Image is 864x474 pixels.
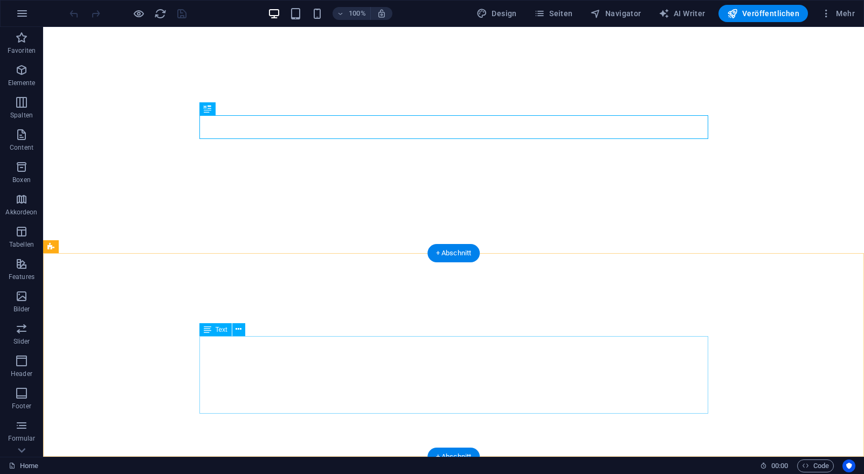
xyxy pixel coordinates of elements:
[476,8,517,19] span: Design
[8,46,36,55] p: Favoriten
[427,448,480,466] div: + Abschnitt
[534,8,573,19] span: Seiten
[132,7,145,20] button: Klicke hier, um den Vorschau-Modus zu verlassen
[779,462,780,470] span: :
[13,305,30,313] p: Bilder
[333,7,371,20] button: 100%
[727,8,799,19] span: Veröffentlichen
[12,402,31,410] p: Footer
[11,370,32,378] p: Header
[842,459,855,472] button: Usercentrics
[349,7,366,20] h6: 100%
[5,208,37,217] p: Akkordeon
[760,459,789,472] h6: Session-Zeit
[817,5,859,22] button: Mehr
[8,79,36,87] p: Elemente
[659,8,706,19] span: AI Writer
[427,244,480,262] div: + Abschnitt
[718,5,808,22] button: Veröffentlichen
[10,143,33,152] p: Content
[154,8,167,20] i: Seite neu laden
[586,5,646,22] button: Navigator
[472,5,521,22] div: Design (Strg+Alt+Y)
[590,8,641,19] span: Navigator
[377,9,386,18] i: Bei Größenänderung Zoomstufe automatisch an das gewählte Gerät anpassen.
[771,459,788,472] span: 00 00
[9,273,34,281] p: Features
[802,459,829,472] span: Code
[472,5,521,22] button: Design
[821,8,855,19] span: Mehr
[8,434,36,443] p: Formular
[9,240,34,249] p: Tabellen
[10,111,33,120] p: Spalten
[13,337,30,346] p: Slider
[9,459,38,472] a: Klick, um Auswahl aufzuheben. Doppelklick öffnet Seitenverwaltung
[12,176,31,184] p: Boxen
[530,5,577,22] button: Seiten
[154,7,167,20] button: reload
[654,5,710,22] button: AI Writer
[216,326,227,333] span: Text
[797,459,834,472] button: Code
